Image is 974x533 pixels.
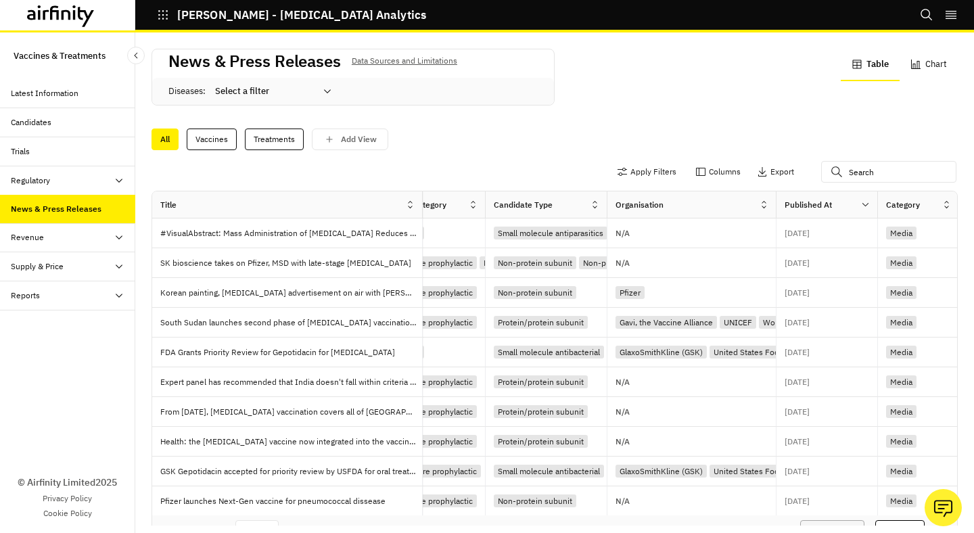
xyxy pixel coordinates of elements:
[616,438,630,446] p: N/A
[494,405,588,418] div: Protein/protein subunit
[579,256,662,269] div: Non-protein subunit
[494,286,576,299] div: Non-protein subunit
[372,256,477,269] div: Pre-exposure prophylactic
[127,47,145,64] button: Close Sidebar
[372,465,481,478] div: Post-exposure prophylactic
[886,199,920,211] div: Category
[886,375,917,388] div: Media
[900,49,958,81] button: Chart
[168,51,341,71] h2: News & Press Releases
[886,494,917,507] div: Media
[616,346,707,358] div: GlaxoSmithKline (GSK)
[494,346,604,358] div: Small molecule antibacterial
[152,129,179,150] div: All
[770,167,794,177] p: Export
[886,405,917,418] div: Media
[785,467,810,476] p: [DATE]
[11,145,30,158] div: Trials
[886,465,917,478] div: Media
[11,289,40,302] div: Reports
[841,49,900,81] button: Table
[160,199,177,211] div: Title
[372,286,477,299] div: Pre-exposure prophylactic
[160,494,391,508] p: Pfizer launches Next-Gen vaccine for pneumococcal dissease
[494,316,588,329] div: Protein/protein subunit
[160,405,422,419] p: From [DATE], [MEDICAL_DATA] vaccination covers all of [GEOGRAPHIC_DATA]
[720,316,756,329] div: UNICEF
[11,203,101,215] div: News & Press Releases
[372,494,477,507] div: Pre-exposure prophylactic
[616,316,717,329] div: Gavi, the Vaccine Alliance
[785,199,832,211] div: Published At
[920,3,933,26] button: Search
[785,348,810,356] p: [DATE]
[886,435,917,448] div: Media
[494,199,553,211] div: Candidate Type
[160,375,422,389] p: Expert panel has recommended that India doesn't fall within criteria for adopting [MEDICAL_DATA] ...
[785,289,810,297] p: [DATE]
[187,129,237,150] div: Vaccines
[821,161,956,183] input: Search
[160,316,422,329] p: South Sudan launches second phase of [MEDICAL_DATA] vaccination targeting over 320,000 children
[341,135,377,144] p: Add View
[177,9,426,21] p: [PERSON_NAME] - [MEDICAL_DATA] Analytics
[785,319,810,327] p: [DATE]
[494,227,607,239] div: Small molecule antiparasitics
[372,375,477,388] div: Pre-exposure prophylactic
[886,286,917,299] div: Media
[372,405,477,418] div: Pre-exposure prophylactic
[616,286,645,299] div: Pfizer
[160,256,417,270] p: SK bioscience takes on Pfizer, MSD with late-stage [MEDICAL_DATA]
[312,129,388,150] button: save changes
[372,316,477,329] div: Pre-exposure prophylactic
[616,378,630,386] p: N/A
[785,408,810,416] p: [DATE]
[616,408,630,416] p: N/A
[160,346,400,359] p: FDA Grants Priority Review for Gepotidacin for [MEDICAL_DATA]
[160,286,422,300] p: Korean painting, [MEDICAL_DATA] advertisement on air with [PERSON_NAME]
[352,53,457,68] p: Data Sources and Limitations
[616,259,630,267] p: N/A
[11,231,44,244] div: Revenue
[11,260,64,273] div: Supply & Price
[886,346,917,358] div: Media
[886,256,917,269] div: Media
[494,494,576,507] div: Non-protein subunit
[160,227,422,240] p: #VisualAbstract: Mass Administration of [MEDICAL_DATA] Reduces Transmission of [GEOGRAPHIC_DATA] ...
[11,87,78,99] div: Latest Information
[785,378,810,386] p: [DATE]
[494,375,588,388] div: Protein/protein subunit
[785,497,810,505] p: [DATE]
[160,465,422,478] p: GSK Gepotidacin accepted for priority review by USFDA for oral treatment of uncomplicated urogeni...
[710,465,901,478] div: United States Food and Drug Administration (FDA)
[43,492,92,505] a: Privacy Policy
[757,161,794,183] button: Export
[43,507,92,519] a: Cookie Policy
[785,438,810,446] p: [DATE]
[616,199,664,211] div: Organisation
[18,476,117,490] p: © Airfinity Limited 2025
[616,229,630,237] p: N/A
[11,116,51,129] div: Candidates
[886,316,917,329] div: Media
[710,346,901,358] div: United States Food and Drug Administration (FDA)
[494,435,588,448] div: Protein/protein subunit
[494,256,576,269] div: Non-protein subunit
[157,3,426,26] button: [PERSON_NAME] - [MEDICAL_DATA] Analytics
[785,229,810,237] p: [DATE]
[617,161,676,183] button: Apply Filters
[785,259,810,267] p: [DATE]
[372,435,477,448] div: Pre-exposure prophylactic
[160,435,422,448] p: Health: the [MEDICAL_DATA] vaccine now integrated into the vaccine calendar in [GEOGRAPHIC_DATA] ...
[480,256,584,269] div: Pre-exposure prophylactic
[494,465,604,478] div: Small molecule antibacterial
[616,465,707,478] div: GlaxoSmithKline (GSK)
[886,227,917,239] div: Media
[11,175,50,187] div: Regulatory
[695,161,741,183] button: Columns
[759,316,889,329] div: World Health Organisation (WHO)
[245,129,304,150] div: Treatments
[925,489,962,526] button: Ask our analysts
[616,497,630,505] p: N/A
[14,43,106,68] p: Vaccines & Treatments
